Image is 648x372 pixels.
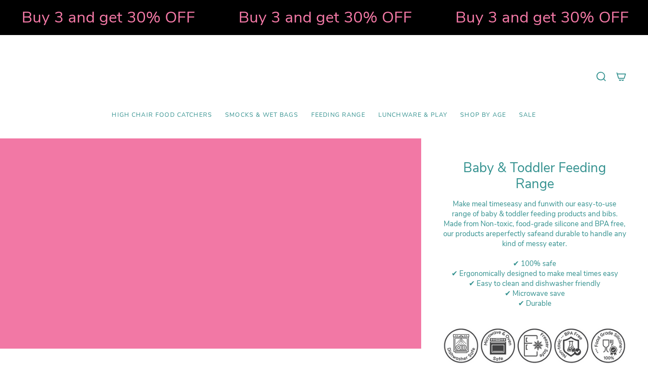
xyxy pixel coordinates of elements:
a: Feeding Range [305,105,372,125]
div: M [443,219,626,249]
h1: Baby & Toddler Feeding Range [443,160,626,192]
span: Shop by Age [460,112,506,119]
span: High Chair Food Catchers [112,112,212,119]
span: ✔ Microwave save [505,289,565,298]
span: Feeding Range [311,112,365,119]
strong: perfectly safe [496,229,541,239]
div: ✔ Easy to clean and dishwasher friendly [443,279,626,289]
span: ade from Non-toxic, food-grade silicone and BPA free, our products are and durable to handle any ... [443,219,626,249]
span: SALE [519,112,536,119]
div: ✔ Ergonomically designed to make meal times easy [443,269,626,279]
strong: easy and fun [507,199,549,209]
div: ✔ Durable [443,298,626,308]
a: Lunchware & Play [372,105,454,125]
strong: Buy 3 and get 30% OFF [213,6,387,28]
a: Smocks & Wet Bags [219,105,305,125]
div: ✔ 100% safe [443,259,626,269]
a: SALE [513,105,543,125]
strong: Buy 3 and get 30% OFF [430,6,604,28]
span: Lunchware & Play [378,112,447,119]
div: Make meal times with our easy-to-use range of baby & toddler feeding products and bibs. [443,199,626,219]
span: Smocks & Wet Bags [225,112,298,119]
a: Mumma’s Little Helpers [249,48,399,105]
a: High Chair Food Catchers [105,105,219,125]
a: Shop by Age [454,105,513,125]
